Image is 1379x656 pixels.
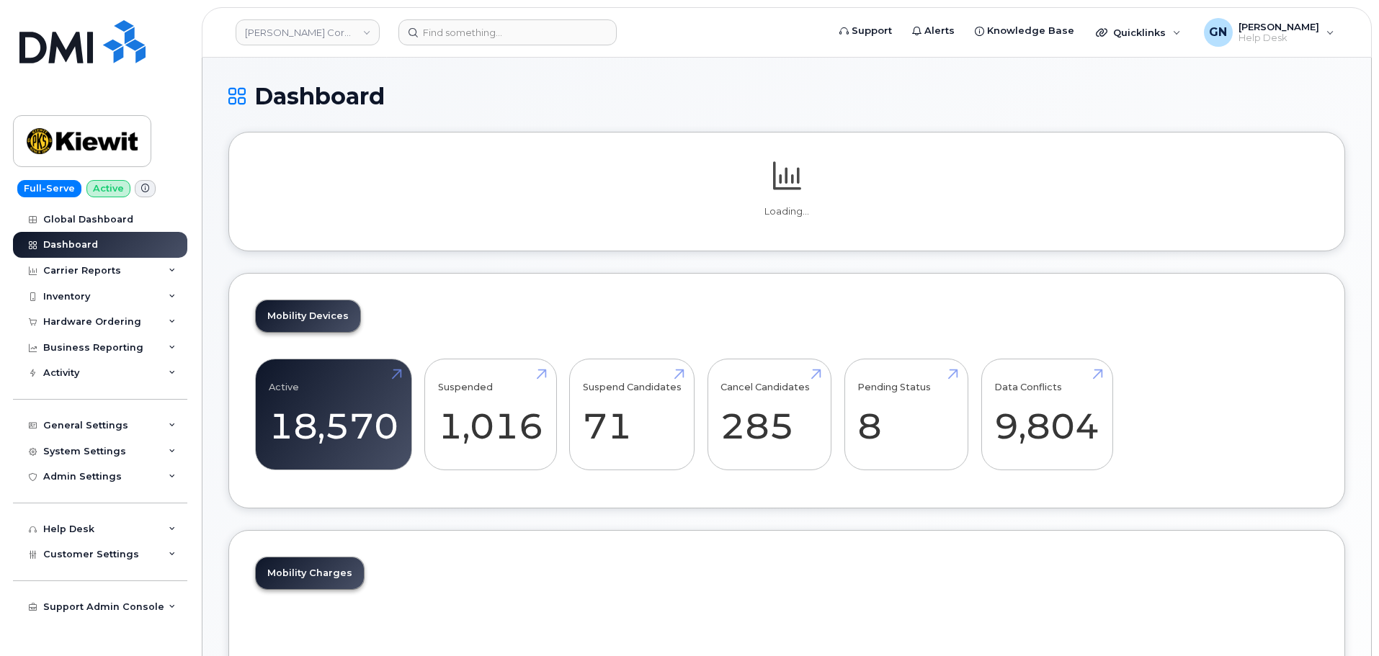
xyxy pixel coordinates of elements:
[583,367,682,462] a: Suspend Candidates 71
[255,205,1318,218] p: Loading...
[994,367,1099,462] a: Data Conflicts 9,804
[438,367,543,462] a: Suspended 1,016
[720,367,818,462] a: Cancel Candidates 285
[857,367,955,462] a: Pending Status 8
[269,367,398,462] a: Active 18,570
[228,84,1345,109] h1: Dashboard
[256,300,360,332] a: Mobility Devices
[256,557,364,589] a: Mobility Charges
